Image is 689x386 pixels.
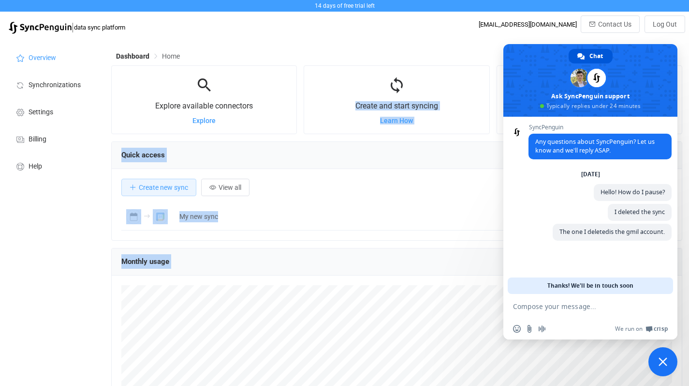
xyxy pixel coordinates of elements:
[380,117,413,124] a: Learn How
[9,20,125,34] a: |data sync platform
[74,24,125,31] span: data sync platform
[615,208,665,216] span: I deleted the sync
[601,188,665,196] span: Hello! How do I pause?
[653,20,677,28] span: Log Out
[5,71,102,98] a: Synchronizations
[72,20,74,34] span: |
[535,138,655,154] span: Any questions about SyncPenguin? Let us know and we'll reply ASAP.
[126,209,141,224] img: iCalendar .ICS Meetings
[526,325,533,333] span: Send a file
[5,44,102,71] a: Overview
[5,98,102,125] a: Settings
[581,15,640,33] button: Contact Us
[121,179,196,196] button: Create new sync
[598,20,631,28] span: Contact Us
[589,49,603,63] span: Chat
[121,257,169,266] span: Monthly usage
[559,228,665,236] span: The one I deletedis the gmil account.
[116,52,149,60] span: Dashboard
[569,49,613,63] div: Chat
[9,22,72,34] img: syncpenguin.svg
[581,171,600,177] div: [DATE]
[654,325,668,333] span: Crisp
[355,101,438,110] span: Create and start syncing
[139,184,188,191] span: Create new sync
[615,325,643,333] span: We run on
[5,152,102,179] a: Help
[192,117,216,124] a: Explore
[479,21,577,28] div: [EMAIL_ADDRESS][DOMAIN_NAME]
[29,54,56,62] span: Overview
[29,136,46,143] span: Billing
[513,302,646,311] textarea: Compose your message...
[645,15,685,33] button: Log Out
[155,101,253,110] span: Explore available connectors
[547,278,633,294] span: Thanks! We'll be in touch soon
[201,179,249,196] button: View all
[153,209,168,224] img: Google Calendar Meetings
[615,325,668,333] a: We run onCrisp
[29,81,81,89] span: Synchronizations
[29,163,42,170] span: Help
[648,347,677,376] div: Close chat
[116,53,180,60] div: Breadcrumb
[5,125,102,152] a: Billing
[315,2,375,9] span: 14 days of free trial left
[219,184,241,191] span: View all
[121,151,165,159] span: Quick access
[528,124,672,131] span: SyncPenguin
[538,325,546,333] span: Audio message
[175,211,575,222] div: My new sync
[513,325,521,333] span: Insert an emoji
[29,108,53,116] span: Settings
[162,52,180,60] span: Home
